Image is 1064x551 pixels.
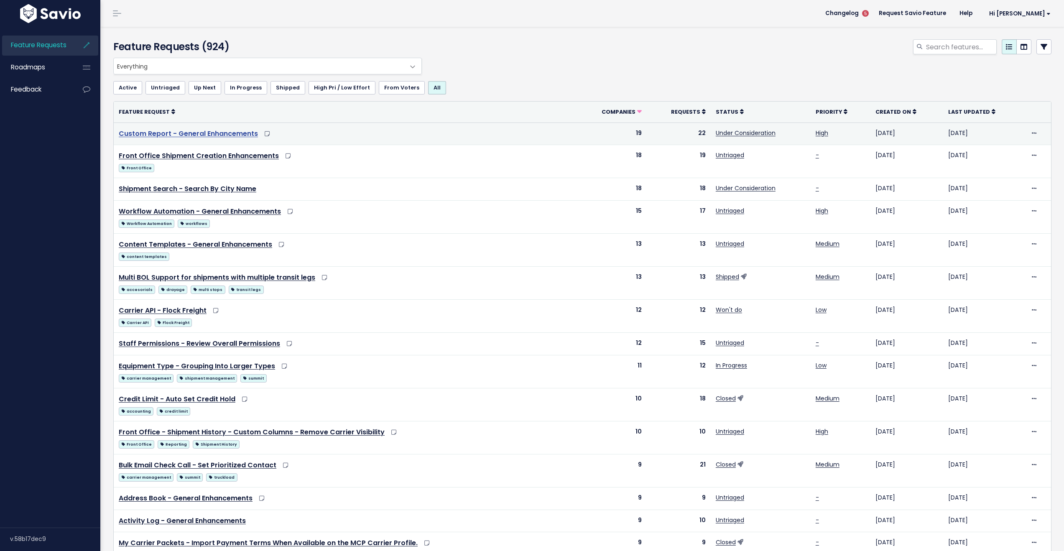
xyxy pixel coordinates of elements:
[428,81,446,94] a: All
[647,454,711,487] td: 21
[716,493,744,502] a: Untriaged
[979,7,1057,20] a: Hi [PERSON_NAME]
[191,284,225,294] a: multi stops
[647,267,711,300] td: 13
[943,454,1025,487] td: [DATE]
[240,374,266,383] span: summit
[647,234,711,267] td: 13
[647,178,711,201] td: 18
[716,361,747,370] a: In Progress
[716,108,738,115] span: Status
[11,85,41,94] span: Feedback
[647,421,711,454] td: 10
[943,267,1025,300] td: [DATE]
[575,333,647,355] td: 12
[145,81,185,94] a: Untriaged
[716,394,736,403] a: Closed
[943,122,1025,145] td: [DATE]
[870,487,944,510] td: [DATE]
[119,460,276,470] a: Bulk Email Check Call - Set Prioritized Contact
[119,251,169,261] a: content templates
[825,10,859,16] span: Changelog
[575,145,647,178] td: 18
[575,300,647,333] td: 12
[119,162,154,173] a: Front Office
[870,355,944,388] td: [DATE]
[647,300,711,333] td: 12
[193,439,239,449] a: Shipment History
[158,284,187,294] a: drayage
[119,538,418,548] a: My Carrier Packets - Import Payment Terms When Available on the MCP Carrier Profile.
[716,460,736,469] a: Closed
[575,267,647,300] td: 13
[943,333,1025,355] td: [DATE]
[158,440,189,449] span: Reporting
[191,286,225,294] span: multi stops
[119,516,246,525] a: Activity Log - General Enhancements
[870,178,944,201] td: [DATE]
[119,306,207,315] a: Carrier API - Flock Freight
[157,407,190,416] span: credit limit
[716,538,736,546] a: Closed
[113,39,418,54] h4: Feature Requests (924)
[178,219,210,228] span: workflows
[647,388,711,421] td: 18
[816,339,819,347] a: -
[229,284,264,294] a: transit legs
[870,333,944,355] td: [DATE]
[647,355,711,388] td: 12
[816,273,839,281] a: Medium
[379,81,425,94] a: From Voters
[816,108,842,115] span: Priority
[177,473,203,482] span: summit
[816,184,819,192] a: -
[575,454,647,487] td: 9
[119,472,174,482] a: carrier management
[177,472,203,482] a: summit
[816,493,819,502] a: -
[155,317,192,327] a: Flock Freight
[989,10,1051,17] span: Hi [PERSON_NAME]
[870,510,944,532] td: [DATE]
[113,58,422,74] span: Everything
[119,361,275,371] a: Equipment Type - Grouping Into Larger Types
[647,333,711,355] td: 15
[229,286,264,294] span: transit legs
[862,10,869,17] span: 5
[943,201,1025,234] td: [DATE]
[948,107,995,116] a: Last Updated
[114,58,405,74] span: Everything
[119,493,253,503] a: Address Book - General Enhancements
[119,151,279,161] a: Front Office Shipment Creation Enhancements
[816,516,819,524] a: -
[119,286,155,294] span: accesorials
[225,81,267,94] a: In Progress
[119,240,272,249] a: Content Templates - General Enhancements
[647,510,711,532] td: 10
[158,286,187,294] span: drayage
[119,219,174,228] span: Workflow Automation
[18,4,83,23] img: logo-white.9d6f32f41409.svg
[11,63,45,71] span: Roadmaps
[575,421,647,454] td: 10
[671,107,706,116] a: Requests
[119,284,155,294] a: accesorials
[119,184,256,194] a: Shipment Search - Search By City Name
[816,129,828,137] a: High
[602,108,635,115] span: Companies
[716,273,739,281] a: Shipped
[671,108,700,115] span: Requests
[119,374,174,383] span: carrier management
[119,394,235,404] a: Credit Limit - Auto Set Credit Hold
[2,58,69,77] a: Roadmaps
[943,487,1025,510] td: [DATE]
[716,516,744,524] a: Untriaged
[119,253,169,261] span: content templates
[602,107,642,116] a: Companies
[309,81,375,94] a: High Pri / Low Effort
[875,108,911,115] span: Created On
[178,218,210,228] a: workflows
[943,388,1025,421] td: [DATE]
[816,151,819,159] a: -
[943,355,1025,388] td: [DATE]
